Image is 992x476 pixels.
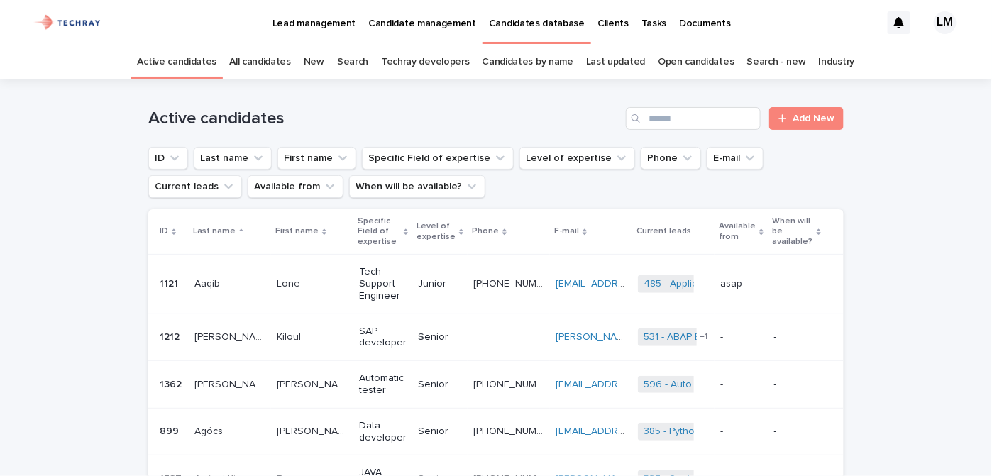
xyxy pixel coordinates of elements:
[483,45,573,79] a: Candidates by name
[418,331,462,343] p: Senior
[473,426,558,436] a: [PHONE_NUMBER]
[556,380,716,389] a: [EMAIL_ADDRESS][DOMAIN_NAME]
[229,45,291,79] a: All candidates
[160,275,181,290] p: 1121
[148,361,844,409] tr: 13621362 [PERSON_NAME][PERSON_NAME] [PERSON_NAME][PERSON_NAME] Automatic testerSenior[PHONE_NUMBE...
[636,223,691,239] p: Current leads
[194,328,268,343] p: [PERSON_NAME]
[362,147,514,170] button: Specific Field of expertise
[148,147,188,170] button: ID
[473,279,558,289] a: [PHONE_NUMBER]
[774,426,821,438] p: -
[358,214,400,250] p: Specific Field of expertise
[277,376,351,391] p: [PERSON_NAME]
[556,332,793,342] a: [PERSON_NAME][EMAIL_ADDRESS][DOMAIN_NAME]
[160,223,168,239] p: ID
[277,328,304,343] p: Kiloul
[641,147,701,170] button: Phone
[349,175,485,198] button: When will be available?
[359,420,407,444] p: Data developer
[160,376,184,391] p: 1362
[337,45,368,79] a: Search
[934,11,957,34] div: LM
[644,331,811,343] a: 531 - ABAP Entwickler Berater-Senior
[28,9,107,37] img: xG6Muz3VQV2JDbePcW7p
[418,278,462,290] p: Junior
[194,423,226,438] p: Agócs
[644,379,755,391] a: 596 - Auto tester-Senior
[473,380,558,389] a: [PHONE_NUMBER]
[644,278,893,290] a: 485 - Application Support Engineer (SAP MOM) -Medior
[248,175,343,198] button: Available from
[304,45,324,79] a: New
[747,45,806,79] a: Search - new
[719,218,756,245] p: Available from
[700,333,707,341] span: + 1
[160,423,182,438] p: 899
[720,423,726,438] p: -
[417,218,456,245] p: Level of expertise
[556,279,716,289] a: [EMAIL_ADDRESS][DOMAIN_NAME]
[160,328,182,343] p: 1212
[626,107,761,130] input: Search
[418,379,462,391] p: Senior
[819,45,855,79] a: Industry
[148,175,242,198] button: Current leads
[148,408,844,455] tr: 899899 AgócsAgócs [PERSON_NAME][PERSON_NAME] Data developerSenior[PHONE_NUMBER] [EMAIL_ADDRESS][D...
[194,376,268,391] p: [PERSON_NAME]
[418,426,462,438] p: Senior
[774,379,821,391] p: -
[519,147,635,170] button: Level of expertise
[194,275,223,290] p: Aaqib
[359,372,407,397] p: Automatic tester
[586,45,645,79] a: Last updated
[769,107,844,130] a: Add New
[554,223,579,239] p: E-mail
[194,147,272,170] button: Last name
[774,331,821,343] p: -
[720,328,726,343] p: -
[277,423,351,438] p: [PERSON_NAME]
[148,255,844,314] tr: 11211121 AaqibAaqib LoneLone Tech Support EngineerJunior[PHONE_NUMBER] [EMAIL_ADDRESS][DOMAIN_NAM...
[644,426,849,438] a: 385 - Python fejlesztő (medior/senior)-Medior
[138,45,217,79] a: Active candidates
[720,376,726,391] p: -
[359,326,407,350] p: SAP developer
[277,275,303,290] p: Lone
[472,223,499,239] p: Phone
[720,275,745,290] p: asap
[556,426,716,436] a: [EMAIL_ADDRESS][DOMAIN_NAME]
[359,266,407,301] p: Tech Support Engineer
[275,223,319,239] p: First name
[193,223,236,239] p: Last name
[277,147,356,170] button: First name
[793,114,834,123] span: Add New
[773,214,813,250] p: When will be available?
[148,109,620,129] h1: Active candidates
[707,147,764,170] button: E-mail
[774,278,821,290] p: -
[658,45,734,79] a: Open candidates
[381,45,469,79] a: Techray developers
[148,314,844,361] tr: 12121212 [PERSON_NAME][PERSON_NAME] KiloulKiloul SAP developerSenior [PERSON_NAME][EMAIL_ADDRESS]...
